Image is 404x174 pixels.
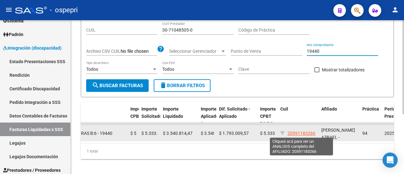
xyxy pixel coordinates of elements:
[362,106,379,111] span: Práctica
[162,67,174,72] span: Todos
[321,128,355,140] span: [PERSON_NAME] AZRAEL -
[322,66,365,74] span: Mostrar totalizadores
[383,153,398,168] div: Open Intercom Messenger
[159,81,167,89] mat-icon: delete
[128,102,139,137] datatable-header-cell: Importe CPBT
[92,81,99,89] mat-icon: search
[81,143,394,159] div: 1 total
[258,102,278,137] datatable-header-cell: Importe CPBT DS/DC
[154,79,211,92] button: Borrar Filtros
[219,106,250,119] span: Dif. Solicitado - Aplicado
[139,102,160,137] datatable-header-cell: Importe Solicitado
[201,131,230,136] span: $ 3.540.814,47
[3,31,23,38] span: Padrón
[321,106,337,111] span: Afiliado
[121,49,157,54] input: Archivo CSV CUIL
[391,6,399,14] mat-icon: person
[5,6,13,14] mat-icon: menu
[163,131,193,136] span: $ 3.540.814,47
[219,131,249,136] span: $ 1.793.009,57
[384,131,400,136] span: 202503
[198,102,217,137] datatable-header-cell: Importe Aplicado (x SAAS)
[3,45,62,51] span: Integración (discapacidad)
[159,83,205,88] span: Borrar Filtros
[260,131,290,136] span: $ 5.333.824,04
[51,128,125,138] div: 6 - 19440
[130,106,146,119] span: Importe CPBT
[360,102,382,137] datatable-header-cell: Práctica
[141,131,171,136] span: $ 5.333.824,04
[3,167,61,174] span: Prestadores / Proveedores
[201,106,218,133] span: Importe Aplicado (x SAAS)
[49,102,128,137] datatable-header-cell: CPBT
[362,131,367,136] span: 94
[169,49,220,54] span: Seleccionar Gerenciador
[3,17,24,24] span: Sistema
[141,106,162,119] span: Importe Solicitado
[50,3,78,17] span: - ospepri
[319,102,360,137] datatable-header-cell: Afiliado
[280,106,288,111] span: Cuil
[130,131,160,136] span: $ 5.333.824,04
[68,131,94,136] span: FACTURAS B:
[86,67,98,72] span: Todos
[163,106,183,119] span: Importe Liquidado
[92,83,143,88] span: Buscar Facturas
[288,131,315,136] span: 20591183266
[260,106,276,126] span: Importe CPBT DS/DC
[278,102,319,137] datatable-header-cell: Cuil
[160,102,198,137] datatable-header-cell: Importe Liquidado
[217,102,258,137] datatable-header-cell: Dif. Solicitado - Aplicado
[86,79,149,92] button: Buscar Facturas
[157,45,164,53] mat-icon: help
[86,49,121,54] span: Archivo CSV CUIL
